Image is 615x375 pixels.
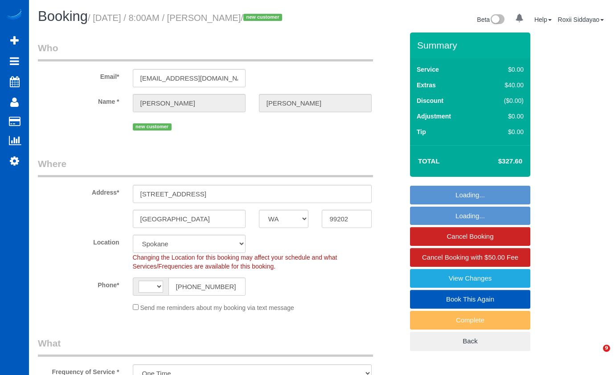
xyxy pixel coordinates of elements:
a: Cancel Booking with $50.00 Fee [410,248,530,267]
input: Zip Code* [322,210,372,228]
label: Extras [417,81,436,90]
a: Help [534,16,552,23]
label: Email* [31,69,126,81]
label: Address* [31,185,126,197]
span: Changing the Location for this booking may affect your schedule and what Services/Frequencies are... [133,254,337,270]
label: Name * [31,94,126,106]
img: Automaid Logo [5,9,23,21]
label: Phone* [31,277,126,289]
span: new customer [243,14,282,21]
legend: Where [38,157,373,177]
a: Roxii Siddayao [558,16,604,23]
span: Cancel Booking with $50.00 Fee [422,253,518,261]
div: $0.00 [485,65,524,74]
input: Email* [133,69,246,87]
img: New interface [490,14,504,26]
input: Phone* [168,277,246,296]
div: $40.00 [485,81,524,90]
span: Booking [38,8,88,24]
span: / [241,13,285,23]
a: Cancel Booking [410,227,530,246]
div: $0.00 [485,127,524,136]
legend: Who [38,41,373,61]
a: View Changes [410,269,530,288]
span: Send me reminders about my booking via text message [140,304,294,311]
span: 9 [603,345,610,352]
legend: What [38,337,373,357]
label: Tip [417,127,426,136]
div: $0.00 [485,112,524,121]
input: Last Name* [259,94,372,112]
strong: Total [418,157,440,165]
iframe: Intercom live chat [585,345,606,366]
input: City* [133,210,246,228]
small: / [DATE] / 8:00AM / [PERSON_NAME] [88,13,285,23]
input: First Name* [133,94,246,112]
a: Book This Again [410,290,530,309]
label: Service [417,65,439,74]
label: Discount [417,96,443,105]
a: Back [410,332,530,351]
label: Location [31,235,126,247]
div: ($0.00) [485,96,524,105]
span: new customer [133,123,172,130]
label: Adjustment [417,112,451,121]
h3: Summary [417,40,526,50]
h4: $327.60 [471,158,522,165]
a: Beta [477,16,504,23]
